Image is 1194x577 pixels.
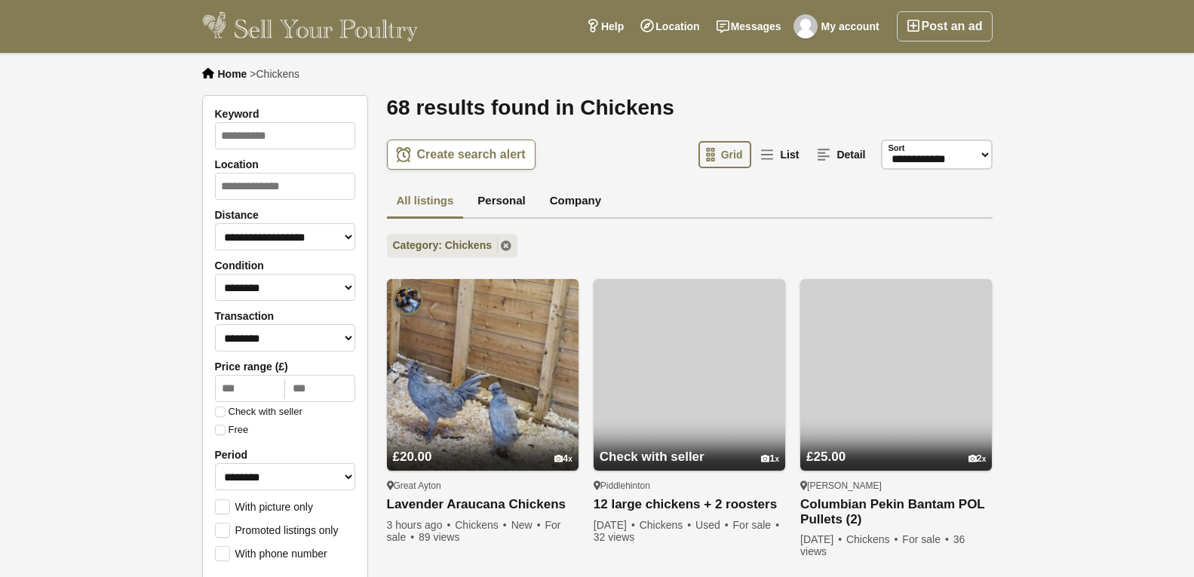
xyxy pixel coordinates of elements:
[780,149,799,161] span: List
[387,95,993,121] h1: 68 results found in Chickens
[417,147,526,162] span: Create search alert
[846,533,900,545] span: Chickens
[800,533,843,545] span: [DATE]
[698,141,752,168] a: Grid
[468,185,535,219] a: Personal
[511,519,542,531] span: New
[215,407,302,417] label: Check with seller
[215,259,355,272] label: Condition
[215,361,355,373] label: Price range (£)
[387,480,579,492] div: Great Ayton
[387,234,517,258] a: Category: Chickens
[215,449,355,461] label: Period
[800,421,992,471] a: £25.00 2
[800,497,992,527] a: Columbian Pekin Bantam POL Pullets (2)
[800,279,992,471] img: Columbian Pekin Bantam POL Pullets (2)
[600,450,704,464] span: Check with seller
[800,480,992,492] div: [PERSON_NAME]
[761,453,779,465] div: 1
[215,546,327,560] label: With phone number
[387,519,561,543] span: For sale
[540,185,611,219] a: Company
[250,68,299,80] li: >
[387,185,464,219] a: All listings
[215,499,313,513] label: With picture only
[632,11,707,41] a: Location
[455,519,508,531] span: Chickens
[809,141,874,168] a: Detail
[721,149,743,161] span: Grid
[594,421,785,471] a: Check with seller 1
[256,68,299,80] span: Chickens
[215,425,249,435] label: Free
[695,519,730,531] span: Used
[889,142,905,155] label: Sort
[387,497,579,513] a: Lavender Araucana Chickens
[753,141,808,168] a: List
[387,279,579,471] img: Lavender Araucana Chickens
[790,11,888,41] a: My account
[806,450,846,464] span: £25.00
[594,519,637,531] span: [DATE]
[387,519,453,531] span: 3 hours ago
[387,140,536,170] a: Create search alert
[640,519,693,531] span: Chickens
[897,11,993,41] a: Post an ad
[594,480,785,492] div: Piddlehinton
[215,108,355,120] label: Keyword
[215,523,339,536] label: Promoted listings only
[836,149,865,161] span: Detail
[594,279,785,471] img: 12 large chickens + 2 roosters
[733,519,781,531] span: For sale
[902,533,950,545] span: For sale
[708,11,790,41] a: Messages
[594,497,785,513] a: 12 large chickens + 2 roosters
[800,533,965,557] span: 36 views
[218,68,247,80] a: Home
[968,453,987,465] div: 2
[554,453,572,465] div: 4
[393,285,423,315] img: Stell House Farm
[387,421,579,471] a: £20.00 4
[215,158,355,170] label: Location
[215,209,355,221] label: Distance
[393,450,432,464] span: £20.00
[594,531,634,543] span: 32 views
[578,11,632,41] a: Help
[202,11,419,41] img: Sell Your Poultry
[419,531,459,543] span: 89 views
[215,310,355,322] label: Transaction
[793,14,818,38] img: jawed ahmed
